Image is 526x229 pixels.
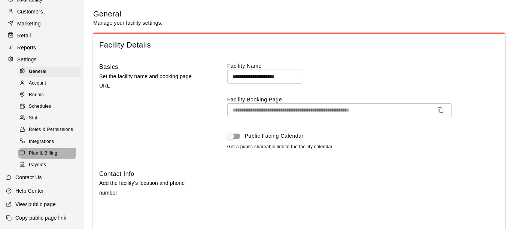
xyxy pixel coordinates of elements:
div: Roles & Permissions [18,125,81,135]
div: Rooms [18,90,81,100]
a: Settings [6,54,78,65]
div: Schedules [18,101,81,112]
a: Staff [18,113,84,124]
span: Staff [29,114,39,122]
p: Set the facility name and booking page URL [99,72,203,91]
a: Payouts [18,159,84,171]
p: Settings [17,56,37,63]
span: Get a public shareable link to the facility calendar [227,143,333,151]
span: Roles & Permissions [29,126,73,134]
a: Rooms [18,89,84,101]
a: Roles & Permissions [18,124,84,136]
p: Retail [17,32,31,39]
a: Schedules [18,101,84,113]
p: Add the facility's location and phone number [99,178,203,197]
div: Plan & Billing [18,148,81,159]
div: Staff [18,113,81,123]
a: General [18,66,84,77]
span: Integrations [29,138,54,146]
div: General [18,67,81,77]
span: General [29,68,47,76]
a: Marketing [6,18,78,29]
div: Integrations [18,137,81,147]
a: Plan & Billing [18,147,84,159]
p: Contact Us [15,174,42,181]
span: Schedules [29,103,51,110]
div: Payouts [18,160,81,170]
span: Public Facing Calendar [245,132,304,140]
span: Rooms [29,91,44,99]
span: Plan & Billing [29,150,57,157]
a: Integrations [18,136,84,147]
a: Retail [6,30,78,41]
p: Reports [17,44,36,51]
a: Account [18,77,84,89]
p: Help Center [15,187,44,195]
p: View public page [15,201,56,208]
div: Account [18,78,81,89]
p: Manage your facility settings. [93,19,162,27]
p: Copy public page link [15,214,66,222]
a: Customers [6,6,78,17]
p: Marketing [17,20,41,27]
p: Customers [17,8,43,15]
span: Payouts [29,161,46,169]
h6: Contact Info [99,169,134,179]
span: Facility Details [99,40,499,50]
a: Reports [6,42,78,53]
span: Account [29,80,46,87]
h5: General [93,9,162,19]
button: Copy URL [435,104,447,116]
h6: Basics [99,62,118,72]
label: Facility Name [227,62,499,70]
label: Facility Booking Page [227,96,499,103]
